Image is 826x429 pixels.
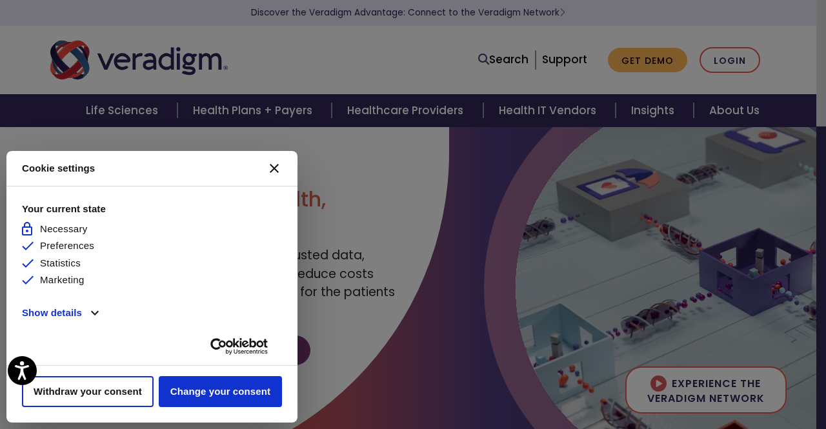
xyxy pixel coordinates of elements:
li: Statistics [22,256,282,271]
li: Preferences [22,239,282,254]
a: Usercentrics Cookiebot - opens new page [196,338,282,355]
strong: Your current state [22,202,282,217]
strong: Cookie settings [22,161,95,176]
li: Necessary [22,222,282,237]
button: Close CMP widget [259,153,290,184]
button: Change your consent [159,376,282,407]
button: Withdraw your consent [22,376,154,407]
button: Show details [22,306,99,321]
li: Marketing [22,273,282,288]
